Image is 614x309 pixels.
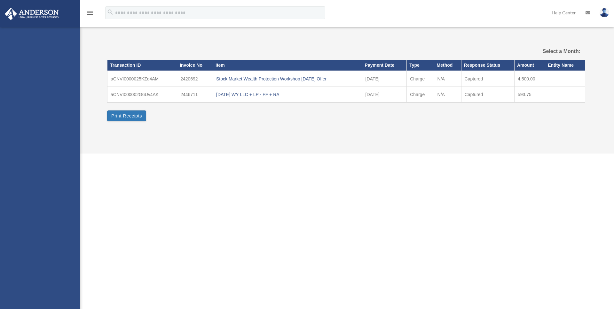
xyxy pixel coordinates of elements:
td: Charge [407,71,434,87]
td: Captured [461,87,514,103]
td: N/A [434,71,461,87]
td: Captured [461,71,514,87]
th: Amount [514,60,545,71]
td: 4,500.00 [514,71,545,87]
td: [DATE] [362,71,407,87]
th: Response Status [461,60,514,71]
button: Print Receipts [107,110,146,121]
i: search [107,9,114,16]
th: Entity Name [545,60,585,71]
th: Transaction ID [107,60,177,71]
img: User Pic [600,8,609,17]
td: 593.75 [514,87,545,103]
th: Type [407,60,434,71]
a: menu [86,11,94,17]
i: menu [86,9,94,17]
td: N/A [434,87,461,103]
th: Invoice No [177,60,213,71]
td: [DATE] [362,87,407,103]
td: aCNVI000002G6Uv4AK [107,87,177,103]
th: Method [434,60,461,71]
img: Anderson Advisors Platinum Portal [3,8,61,20]
th: Payment Date [362,60,407,71]
td: 2420692 [177,71,213,87]
th: Item [213,60,362,71]
td: 2446711 [177,87,213,103]
td: aCNVI0000025KZd4AM [107,71,177,87]
div: [DATE] WY LLC + LP - FF + RA [216,90,359,99]
label: Select a Month: [510,47,580,56]
div: Stock Market Wealth Protection Workshop [DATE] Offer [216,74,359,83]
td: Charge [407,87,434,103]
